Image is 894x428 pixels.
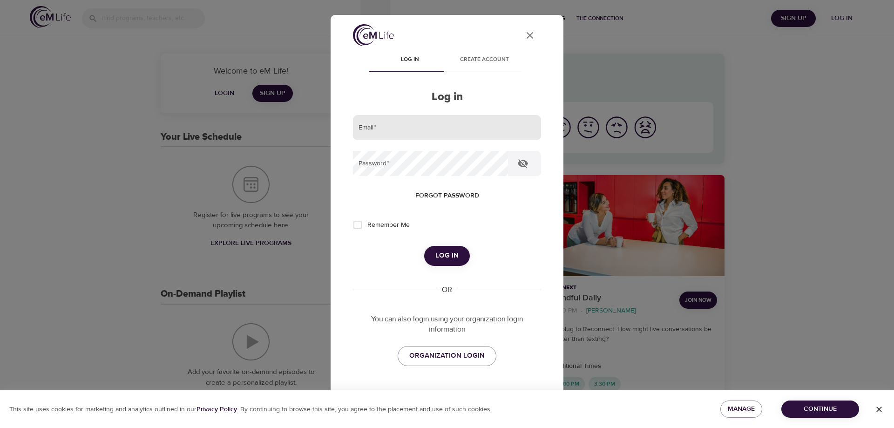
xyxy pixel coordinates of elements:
div: disabled tabs example [353,49,541,72]
img: logo [353,24,394,46]
span: ORGANIZATION LOGIN [409,350,485,362]
span: Log in [435,250,459,262]
span: Log in [378,55,441,65]
button: Forgot password [412,187,483,204]
span: Create account [453,55,516,65]
span: Continue [789,403,852,415]
a: ORGANIZATION LOGIN [398,346,496,366]
h2: Log in [353,90,541,104]
button: Log in [424,246,470,265]
b: Privacy Policy [196,405,237,414]
span: Forgot password [415,190,479,202]
div: OR [438,285,456,295]
span: Manage [728,403,755,415]
span: Remember Me [367,220,410,230]
button: close [519,24,541,47]
p: You can also login using your organization login information [353,314,541,335]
